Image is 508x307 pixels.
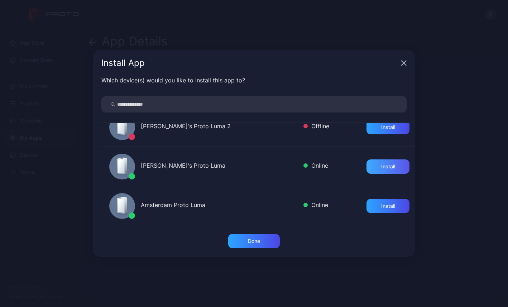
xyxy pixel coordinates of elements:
[366,159,409,174] button: Install
[248,238,260,244] div: Done
[101,76,407,85] div: Which device(s) would you like to install this app to?
[141,122,298,132] div: [PERSON_NAME]'s Proto Luma 2
[366,199,409,213] button: Install
[228,234,280,248] button: Done
[303,122,329,132] div: Offline
[141,201,298,211] div: Amsterdam Proto Luma
[381,203,395,209] div: Install
[381,124,395,130] div: Install
[381,164,395,169] div: Install
[303,161,328,172] div: Online
[101,59,398,67] div: Install App
[303,201,328,211] div: Online
[141,161,298,172] div: [PERSON_NAME]'s Proto Luma
[366,120,409,134] button: Install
